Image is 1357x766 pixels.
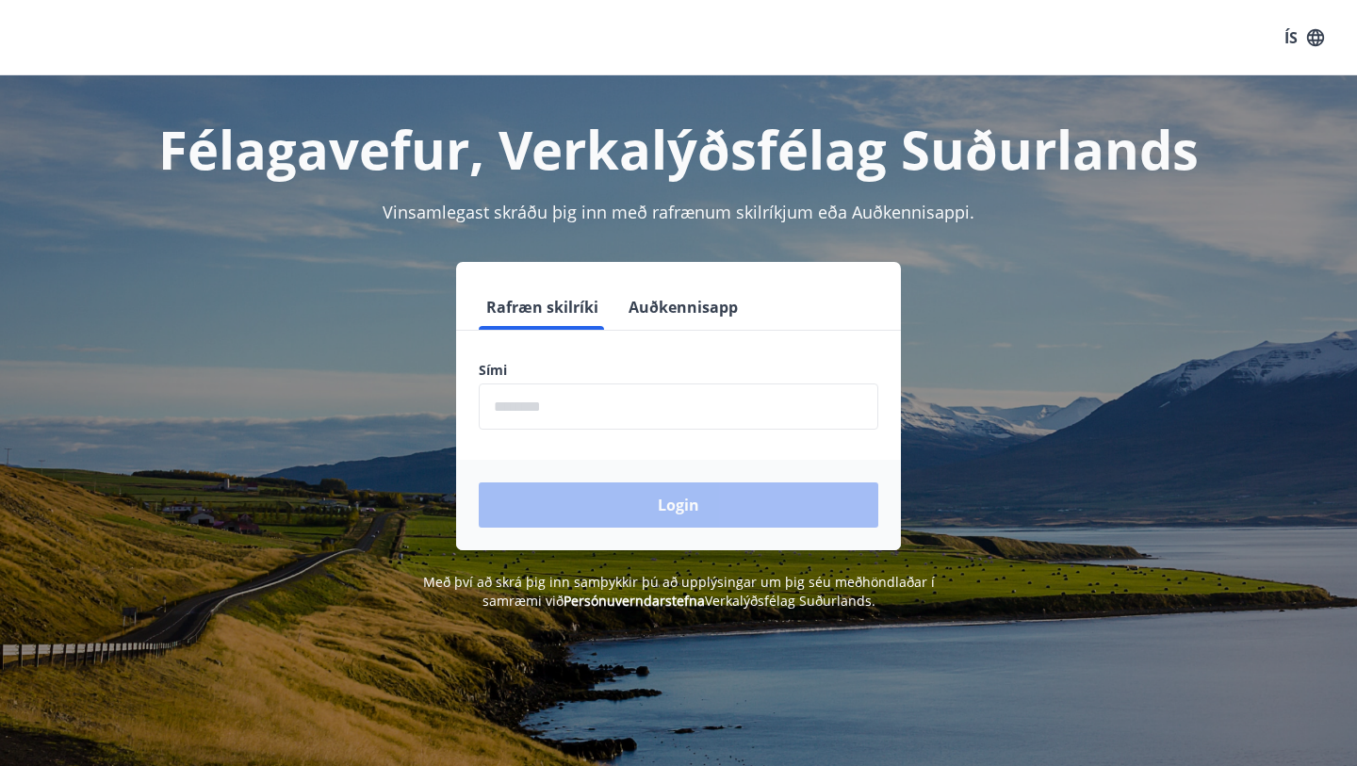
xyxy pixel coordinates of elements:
button: Auðkennisapp [621,285,745,330]
h1: Félagavefur, Verkalýðsfélag Suðurlands [23,113,1334,185]
button: Rafræn skilríki [479,285,606,330]
a: Persónuverndarstefna [564,592,705,610]
span: Vinsamlegast skráðu þig inn með rafrænum skilríkjum eða Auðkennisappi. [383,201,974,223]
label: Sími [479,361,878,380]
span: Með því að skrá þig inn samþykkir þú að upplýsingar um þig séu meðhöndlaðar í samræmi við Verkalý... [423,573,935,610]
button: ÍS [1274,21,1334,55]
